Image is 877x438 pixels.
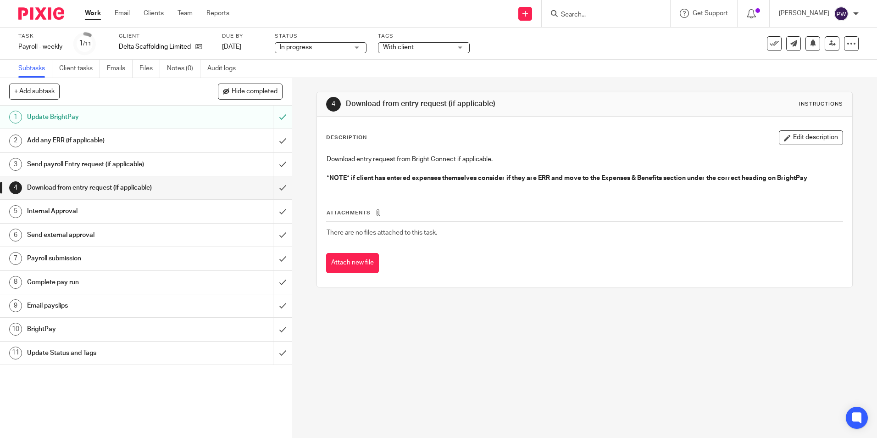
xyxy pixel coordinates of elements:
h1: BrightPay [27,322,185,336]
a: Subtasks [18,60,52,78]
div: 11 [9,347,22,359]
div: 6 [9,229,22,241]
h1: Email payslips [27,299,185,313]
div: Payroll - weekly [18,42,62,51]
button: Hide completed [218,84,283,99]
a: Audit logs [207,60,243,78]
a: Clients [144,9,164,18]
span: Hide completed [232,88,278,95]
label: Due by [222,33,263,40]
div: 4 [326,97,341,112]
input: Search [560,11,643,19]
span: Get Support [693,10,728,17]
div: 7 [9,252,22,265]
h1: Send external approval [27,228,185,242]
div: 5 [9,205,22,218]
a: Reports [206,9,229,18]
label: Tags [378,33,470,40]
label: Client [119,33,211,40]
div: 10 [9,323,22,336]
div: 1 [9,111,22,124]
h1: Download from entry request (if applicable) [27,181,185,195]
div: 3 [9,158,22,171]
button: Attach new file [326,253,379,274]
span: There are no files attached to this task. [327,230,437,236]
span: Attachments [327,210,371,215]
a: Files [139,60,160,78]
h1: Update Status and Tags [27,346,185,360]
p: Description [326,134,367,141]
h1: Complete pay run [27,275,185,289]
h1: Internal Approval [27,204,185,218]
img: svg%3E [834,6,849,21]
a: Email [115,9,130,18]
a: Work [85,9,101,18]
h1: Payroll submission [27,252,185,265]
a: Client tasks [59,60,100,78]
span: In progress [280,44,312,51]
label: Status [275,33,366,40]
h1: Send payroll Entry request (if applicable) [27,157,185,171]
h1: Download from entry request (if applicable) [346,99,604,109]
a: Notes (0) [167,60,200,78]
strong: *NOTE* if client has entered expenses themselves consider if they are ERR and move to the Expense... [327,175,807,181]
div: 4 [9,181,22,194]
p: [PERSON_NAME] [779,9,829,18]
a: Team [178,9,193,18]
h1: Add any ERR (if applicable) [27,134,185,147]
h1: Update BrightPay [27,110,185,124]
div: 8 [9,276,22,289]
a: Emails [107,60,133,78]
img: Pixie [18,7,64,20]
div: 2 [9,135,22,147]
p: Download entry request from Bright Connect if applicable. [327,155,842,164]
p: Delta Scaffolding Limited [119,42,191,51]
label: Task [18,33,62,40]
div: 1 [79,38,91,49]
small: /11 [83,41,91,46]
div: Instructions [799,101,843,108]
span: With client [383,44,414,51]
div: 9 [9,299,22,312]
button: Edit description [779,130,843,145]
button: + Add subtask [9,84,60,99]
span: [DATE] [222,44,241,50]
